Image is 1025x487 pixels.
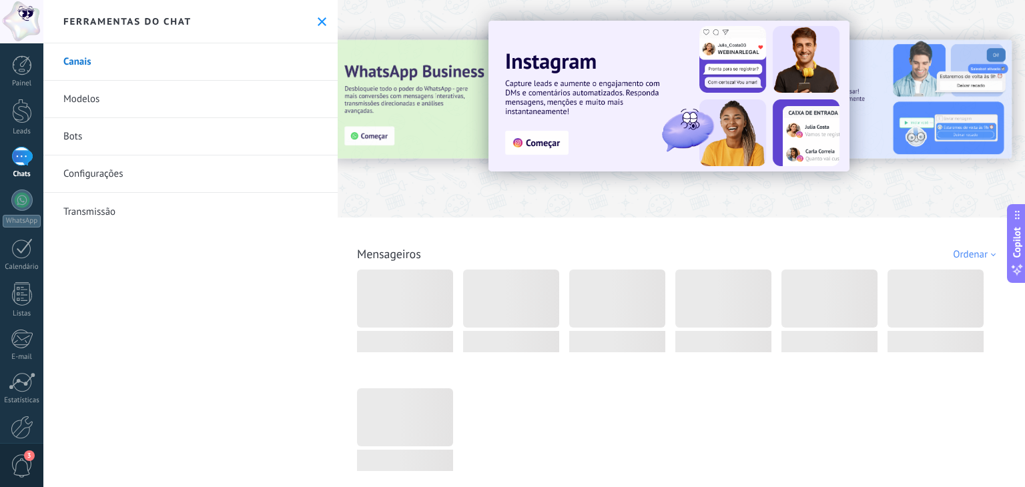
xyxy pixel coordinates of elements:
a: Modelos [43,81,338,118]
img: Slide 1 [488,21,849,171]
div: Calendário [3,263,41,272]
div: Chats [3,170,41,179]
img: Slide 3 [332,40,616,159]
div: WhatsApp [3,215,41,227]
div: Listas [3,310,41,318]
div: Ordenar [953,248,1000,261]
h2: Ferramentas do chat [63,15,192,27]
a: Bots [43,118,338,155]
span: Copilot [1010,227,1024,258]
span: 3 [24,450,35,461]
div: Estatísticas [3,396,41,405]
img: Slide 2 [727,40,1012,159]
a: Transmissão [43,193,338,230]
a: Canais [43,43,338,81]
a: Configurações [43,155,338,193]
div: E-mail [3,353,41,362]
div: Leads [3,127,41,136]
div: Painel [3,79,41,88]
